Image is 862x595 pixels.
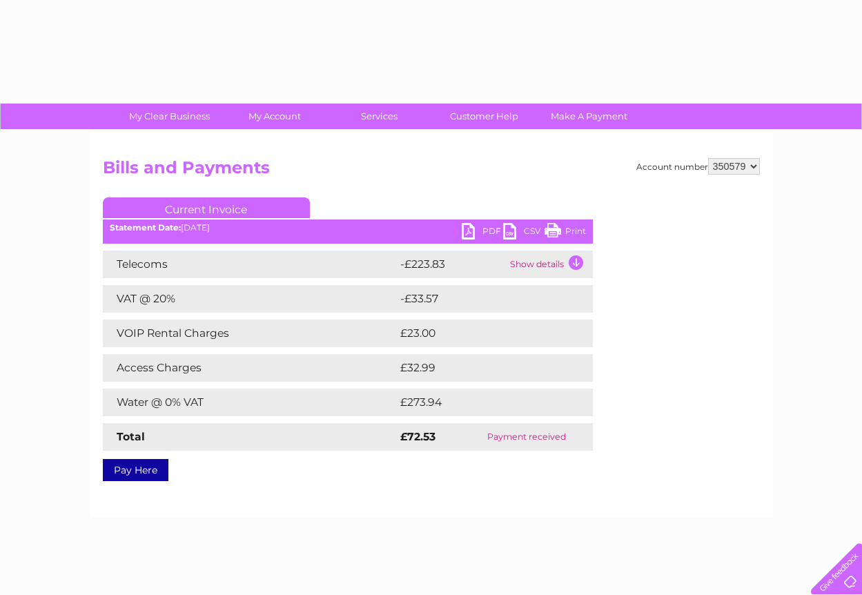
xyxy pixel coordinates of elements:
[322,104,436,129] a: Services
[103,223,593,233] div: [DATE]
[545,223,586,243] a: Print
[112,104,226,129] a: My Clear Business
[532,104,646,129] a: Make A Payment
[462,223,503,243] a: PDF
[103,251,397,278] td: Telecoms
[503,223,545,243] a: CSV
[103,158,760,184] h2: Bills and Payments
[397,320,565,347] td: £23.00
[636,158,760,175] div: Account number
[461,423,592,451] td: Payment received
[507,251,593,278] td: Show details
[397,389,569,416] td: £273.94
[110,222,181,233] b: Statement Date:
[397,285,567,313] td: -£33.57
[103,389,397,416] td: Water @ 0% VAT
[103,459,168,481] a: Pay Here
[397,251,507,278] td: -£223.83
[103,197,310,218] a: Current Invoice
[400,430,435,443] strong: £72.53
[397,354,565,382] td: £32.99
[103,285,397,313] td: VAT @ 20%
[117,430,145,443] strong: Total
[103,354,397,382] td: Access Charges
[427,104,541,129] a: Customer Help
[103,320,397,347] td: VOIP Rental Charges
[217,104,331,129] a: My Account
